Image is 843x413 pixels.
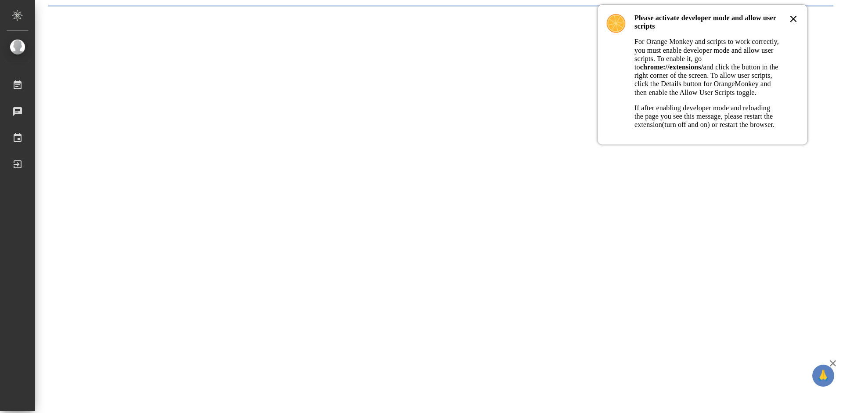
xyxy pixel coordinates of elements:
button: 🙏 [812,365,834,387]
b: chrome://extensions/ [640,63,703,71]
h3: Please activate developer mode and allow user scripts [634,14,779,30]
img: OrangeMonkey Logo [606,14,626,33]
span: 🙏 [816,366,831,385]
p: For Orange Monkey and scripts to work correctly, you must enable developer mode and allow user sc... [634,37,779,96]
p: If after enabling developer mode and reloading the page you see this message, please restart the ... [634,104,779,129]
